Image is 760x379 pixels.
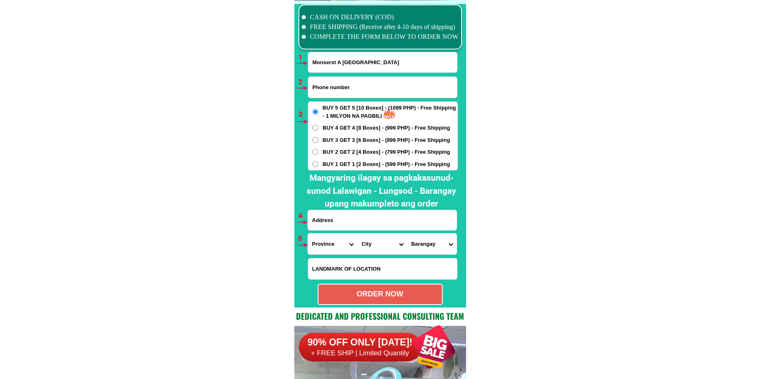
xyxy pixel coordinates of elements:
[308,52,457,72] input: Input full_name
[312,109,318,115] input: BUY 5 GET 5 [10 Boxes] - (1099 PHP) - Free Shipping - 1 MILYON NA PAGBILI
[312,125,318,131] input: BUY 4 GET 4 [8 Boxes] - (999 PHP) - Free Shipping
[308,77,457,98] input: Input phone_number
[294,310,466,322] h2: Dedicated and professional consulting team
[308,258,457,279] input: Input LANDMARKOFLOCATION
[323,104,457,120] span: BUY 5 GET 5 [10 Boxes] - (1099 PHP) - Free Shipping - 1 MILYON NA PAGBILI
[323,136,450,144] span: BUY 3 GET 3 [6 Boxes] - (899 PHP) - Free Shipping
[323,148,450,156] span: BUY 2 GET 2 [4 Boxes] - (799 PHP) - Free Shipping
[318,289,442,300] div: ORDER NOW
[302,12,459,22] li: CASH ON DELIVERY (COD)
[298,77,308,87] h6: 2
[298,211,308,222] h6: 4
[298,52,308,63] h6: 1
[301,172,462,211] h2: Mangyaring ilagay sa pagkakasunud-sunod Lalawigan - Lungsod - Barangay upang makumpleto ang order
[302,32,459,42] li: COMPLETE THE FORM BELOW TO ORDER NOW
[407,233,457,254] select: Select commune
[299,349,421,358] h6: + FREE SHIP | Limited Quantily
[357,233,407,254] select: Select district
[298,233,307,244] h6: 5
[312,149,318,155] input: BUY 2 GET 2 [4 Boxes] - (799 PHP) - Free Shipping
[312,161,318,167] input: BUY 1 GET 1 [2 Boxes] - (599 PHP) - Free Shipping
[323,124,450,132] span: BUY 4 GET 4 [8 Boxes] - (999 PHP) - Free Shipping
[312,137,318,143] input: BUY 3 GET 3 [6 Boxes] - (899 PHP) - Free Shipping
[308,210,457,230] input: Input address
[302,22,459,32] li: FREE SHIPPING (Receive after 4-10 days of shipping)
[298,109,308,120] h6: 3
[299,336,421,349] h6: 90% OFF ONLY [DATE]!
[323,160,450,168] span: BUY 1 GET 1 [2 Boxes] - (599 PHP) - Free Shipping
[308,233,357,254] select: Select province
